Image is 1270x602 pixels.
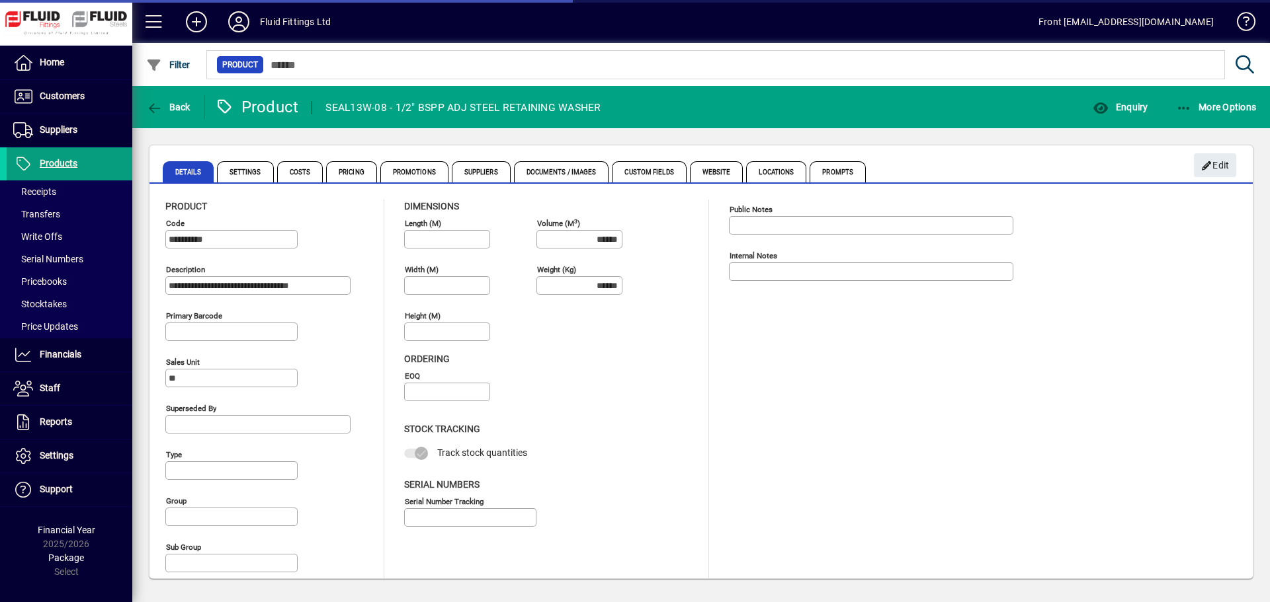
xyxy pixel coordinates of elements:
[405,265,439,274] mat-label: Width (m)
[40,383,60,393] span: Staff
[40,124,77,135] span: Suppliers
[13,186,56,197] span: Receipts
[1201,155,1230,176] span: Edit
[40,57,64,67] span: Home
[404,479,480,490] span: Serial Numbers
[40,416,72,427] span: Reports
[13,276,67,287] span: Pricebooks
[40,91,85,101] span: Customers
[7,406,132,439] a: Reports
[730,205,773,214] mat-label: Public Notes
[746,161,806,182] span: Locations
[165,201,207,211] span: Product
[7,372,132,405] a: Staff
[537,219,580,228] mat-label: Volume (m )
[143,53,194,77] button: Filter
[132,95,205,119] app-page-header-button: Back
[1194,153,1236,177] button: Edit
[7,338,132,371] a: Financials
[40,450,73,461] span: Settings
[810,161,866,182] span: Prompts
[612,161,686,182] span: Custom Fields
[7,46,132,79] a: Home
[40,349,81,359] span: Financials
[1089,95,1151,119] button: Enquiry
[730,251,777,260] mat-label: Internal Notes
[7,225,132,248] a: Write Offs
[7,180,132,203] a: Receipts
[40,484,73,494] span: Support
[404,424,480,434] span: Stock Tracking
[218,10,260,34] button: Profile
[1176,102,1257,112] span: More Options
[48,552,84,563] span: Package
[380,161,448,182] span: Promotions
[7,293,132,315] a: Stocktakes
[13,231,62,242] span: Write Offs
[7,203,132,225] a: Transfers
[574,217,577,224] sup: 3
[166,496,187,506] mat-label: Group
[166,543,201,552] mat-label: Sub group
[166,219,185,228] mat-label: Code
[7,114,132,147] a: Suppliers
[166,357,200,367] mat-label: Sales unit
[166,450,182,459] mat-label: Type
[143,95,194,119] button: Back
[405,219,441,228] mat-label: Length (m)
[146,59,190,70] span: Filter
[222,58,258,71] span: Product
[404,201,459,211] span: Dimensions
[7,439,132,472] a: Settings
[7,315,132,338] a: Price Updates
[166,404,216,413] mat-label: Superseded by
[13,321,78,332] span: Price Updates
[163,161,214,182] span: Details
[40,158,77,169] span: Products
[13,254,83,264] span: Serial Numbers
[7,248,132,270] a: Serial Numbers
[1038,11,1214,32] div: Front [EMAIL_ADDRESS][DOMAIN_NAME]
[146,102,190,112] span: Back
[217,161,274,182] span: Settings
[452,161,511,182] span: Suppliers
[537,265,576,274] mat-label: Weight (Kg)
[325,97,601,118] div: SEAL13W-08 - 1/2" BSPP ADJ STEEL RETAINING WASHER
[13,209,60,219] span: Transfers
[38,525,95,535] span: Financial Year
[260,11,331,32] div: Fluid Fittings Ltd
[326,161,377,182] span: Pricing
[1093,102,1148,112] span: Enquiry
[13,299,67,309] span: Stocktakes
[404,354,450,364] span: Ordering
[405,496,484,506] mat-label: Serial Number tracking
[166,265,205,274] mat-label: Description
[277,161,323,182] span: Costs
[1227,3,1253,46] a: Knowledge Base
[166,311,222,320] mat-label: Primary barcode
[215,96,299,118] div: Product
[514,161,609,182] span: Documents / Images
[690,161,743,182] span: Website
[7,270,132,293] a: Pricebooks
[437,447,527,458] span: Track stock quantities
[405,371,420,381] mat-label: EOQ
[7,80,132,113] a: Customers
[405,311,441,320] mat-label: Height (m)
[7,473,132,506] a: Support
[1173,95,1260,119] button: More Options
[175,10,218,34] button: Add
